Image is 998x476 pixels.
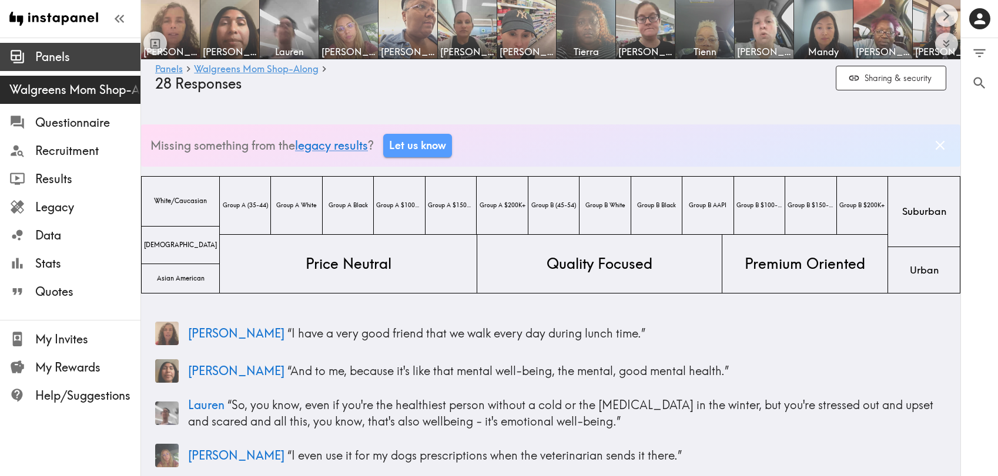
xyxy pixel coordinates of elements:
[678,45,732,58] span: Tienn
[35,199,140,215] span: Legacy
[188,363,946,379] p: “ And to me, because it's like that mental well-being, the mental, good mental health. ”
[742,251,868,276] span: Premium Oriented
[426,199,476,212] span: Group A $150-199K
[155,355,946,387] a: Panelist thumbnail[PERSON_NAME] “And to me, because it's like that mental well-being, the mental,...
[274,199,319,212] span: Group A White
[961,38,998,68] button: Filter Responses
[326,199,370,212] span: Group A Black
[155,401,179,425] img: Panelist thumbnail
[929,134,951,156] button: Dismiss banner
[785,199,836,212] span: Group B $150-199K
[155,359,179,383] img: Panelist thumbnail
[500,45,554,58] span: [PERSON_NAME]
[35,331,140,347] span: My Invites
[188,448,284,463] span: [PERSON_NAME]
[935,32,958,55] button: Expand to show all items
[35,49,140,65] span: Panels
[155,272,207,285] span: Asian American
[188,397,946,430] p: “ So, you know, even if you're the healthiest person without a cold or the [MEDICAL_DATA] in the ...
[635,199,678,212] span: Group B Black
[686,199,729,212] span: Group B AAPI
[188,363,284,378] span: [PERSON_NAME]
[321,45,376,58] span: [PERSON_NAME]
[188,447,946,464] p: “ I even use it for my dogs prescriptions when the veterinarian sends it there. ”
[544,251,655,276] span: Quality Focused
[961,68,998,98] button: Search
[35,114,140,131] span: Questionnaire
[9,82,140,98] span: Walgreens Mom Shop-Along
[35,227,140,244] span: Data
[203,45,257,58] span: [PERSON_NAME]
[194,64,319,75] a: Walgreens Mom Shop-Along
[618,45,672,58] span: [PERSON_NAME]
[295,138,368,153] a: legacy results
[142,238,219,252] span: [DEMOGRAPHIC_DATA]
[188,397,225,412] span: Lauren
[559,45,613,58] span: Tierra
[935,4,958,27] button: Scroll right
[152,194,209,208] span: White/Caucasian
[972,75,987,91] span: Search
[900,202,949,221] span: Suburban
[907,261,941,279] span: Urban
[972,45,987,61] span: Filter Responses
[35,283,140,300] span: Quotes
[155,64,183,75] a: Panels
[796,45,850,58] span: Mandy
[477,199,528,212] span: Group A $200K+
[155,392,946,434] a: Panelist thumbnailLauren “So, you know, even if you're the healthiest person without a cold or th...
[143,32,167,55] button: Toggle between responses and questions
[837,199,887,212] span: Group B $200K+
[440,45,494,58] span: [PERSON_NAME]
[155,444,179,467] img: Panelist thumbnail
[734,199,785,212] span: Group B $100-149K
[383,134,452,157] a: Let us know
[35,387,140,404] span: Help/Suggestions
[188,326,284,340] span: [PERSON_NAME]
[915,45,969,58] span: [PERSON_NAME]
[143,45,197,58] span: [PERSON_NAME]
[155,317,946,350] a: Panelist thumbnail[PERSON_NAME] “I have a very good friend that we walk every day during lunch ti...
[737,45,791,58] span: [PERSON_NAME]
[303,251,394,276] span: Price Neutral
[35,143,140,159] span: Recruitment
[155,322,179,345] img: Panelist thumbnail
[35,359,140,376] span: My Rewards
[35,171,140,187] span: Results
[150,137,374,154] p: Missing something from the ?
[836,66,946,91] button: Sharing & security
[35,255,140,272] span: Stats
[155,75,242,92] span: 28 Responses
[374,199,424,212] span: Group A $100-149K
[381,45,435,58] span: [PERSON_NAME]
[529,199,578,212] span: Group B (45-54)
[583,199,628,212] span: Group B White
[856,45,910,58] span: [PERSON_NAME]
[220,199,270,212] span: Group A (35-44)
[262,45,316,58] span: Lauren
[155,439,946,472] a: Panelist thumbnail[PERSON_NAME] “I even use it for my dogs prescriptions when the veterinarian se...
[188,325,946,342] p: “ I have a very good friend that we walk every day during lunch time. ”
